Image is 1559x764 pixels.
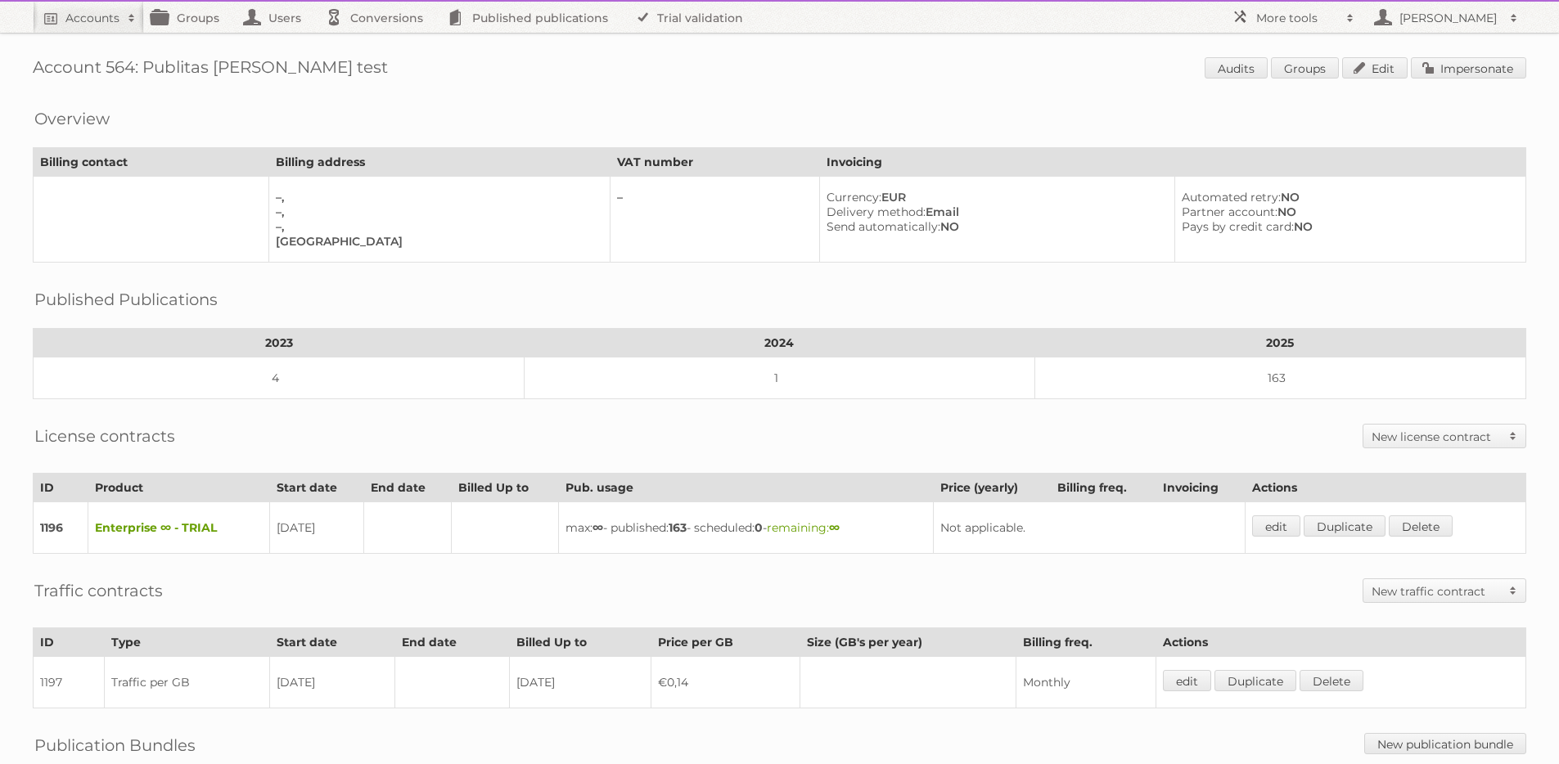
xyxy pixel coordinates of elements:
[269,502,364,554] td: [DATE]
[270,628,394,657] th: Start date
[651,628,800,657] th: Price per GB
[1182,190,1512,204] div: NO
[105,628,270,657] th: Type
[88,502,269,554] td: Enterprise ∞ - TRIAL
[800,628,1016,657] th: Size (GB's per year)
[1245,474,1526,502] th: Actions
[510,628,651,657] th: Billed Up to
[1304,515,1386,537] a: Duplicate
[1205,57,1268,79] a: Audits
[1034,357,1525,399] td: 163
[1363,579,1525,602] a: New traffic contract
[33,57,1526,82] h1: Account 564: Publitas [PERSON_NAME] test
[525,329,1035,357] th: 2024
[827,190,881,204] span: Currency:
[1016,628,1156,657] th: Billing freq.
[144,2,236,33] a: Groups
[525,357,1035,399] td: 1
[1016,657,1156,708] td: Monthly
[934,502,1245,554] td: Not applicable.
[269,474,364,502] th: Start date
[88,474,269,502] th: Product
[827,204,1161,219] div: Email
[236,2,318,33] a: Users
[624,2,759,33] a: Trial validation
[34,502,88,554] td: 1196
[1372,583,1501,600] h2: New traffic contract
[1363,2,1526,33] a: [PERSON_NAME]
[827,219,940,234] span: Send automatically:
[593,520,603,535] strong: ∞
[651,657,800,708] td: €0,14
[755,520,763,535] strong: 0
[1182,204,1512,219] div: NO
[1182,190,1281,204] span: Automated retry:
[34,657,105,708] td: 1197
[34,357,525,399] td: 4
[1372,429,1501,445] h2: New license contract
[611,148,819,177] th: VAT number
[559,474,934,502] th: Pub. usage
[318,2,439,33] a: Conversions
[34,106,110,131] h2: Overview
[819,148,1525,177] th: Invoicing
[34,578,163,603] h2: Traffic contracts
[827,219,1161,234] div: NO
[1223,2,1363,33] a: More tools
[1501,579,1525,602] span: Toggle
[452,474,559,502] th: Billed Up to
[1300,670,1363,691] a: Delete
[268,148,611,177] th: Billing address
[276,234,597,249] div: [GEOGRAPHIC_DATA]
[827,190,1161,204] div: EUR
[559,502,934,554] td: max: - published: - scheduled: -
[1342,57,1408,79] a: Edit
[105,657,270,708] td: Traffic per GB
[1364,733,1526,754] a: New publication bundle
[276,204,597,219] div: –,
[1395,10,1502,26] h2: [PERSON_NAME]
[394,628,510,657] th: End date
[1256,10,1338,26] h2: More tools
[1389,515,1453,537] a: Delete
[767,520,840,535] span: remaining:
[669,520,687,535] strong: 163
[1363,425,1525,447] a: New license contract
[934,474,1050,502] th: Price (yearly)
[34,424,175,448] h2: License contracts
[364,474,452,502] th: End date
[270,657,394,708] td: [DATE]
[34,733,196,757] h2: Publication Bundles
[1271,57,1339,79] a: Groups
[1156,474,1245,502] th: Invoicing
[829,520,840,535] strong: ∞
[276,190,597,204] div: –,
[1501,425,1525,447] span: Toggle
[611,177,819,263] td: –
[1252,515,1300,537] a: edit
[1411,57,1526,79] a: Impersonate
[1156,628,1526,657] th: Actions
[1182,219,1512,234] div: NO
[439,2,624,33] a: Published publications
[34,287,218,312] h2: Published Publications
[1163,670,1211,691] a: edit
[510,657,651,708] td: [DATE]
[1050,474,1156,502] th: Billing freq.
[1182,219,1294,234] span: Pays by credit card:
[1182,204,1277,219] span: Partner account:
[34,329,525,357] th: 2023
[1034,329,1525,357] th: 2025
[65,10,119,26] h2: Accounts
[34,628,105,657] th: ID
[34,148,269,177] th: Billing contact
[34,474,88,502] th: ID
[1214,670,1296,691] a: Duplicate
[33,2,144,33] a: Accounts
[827,204,926,219] span: Delivery method:
[276,219,597,234] div: –,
